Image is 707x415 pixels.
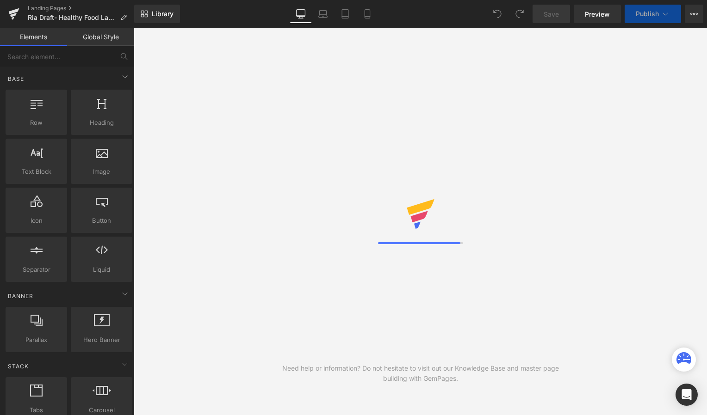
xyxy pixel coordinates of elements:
span: Preview [585,9,610,19]
button: Publish [625,5,681,23]
span: Parallax [8,335,64,345]
span: Library [152,10,174,18]
a: Tablet [334,5,356,23]
span: Ria Draft- Healthy Food Landing Page 1 - V.2 - Quiz Ad USE THIS ONE [28,14,117,21]
span: Base [7,74,25,83]
button: Redo [510,5,529,23]
a: Mobile [356,5,378,23]
span: Image [74,167,130,177]
a: Landing Pages [28,5,134,12]
span: Save [544,9,559,19]
span: Banner [7,292,34,300]
span: Publish [636,10,659,18]
div: Need help or information? Do not hesitate to visit out our Knowledge Base and master page buildin... [277,363,564,384]
a: Desktop [290,5,312,23]
span: Icon [8,216,64,226]
button: Undo [488,5,507,23]
span: Text Block [8,167,64,177]
span: Carousel [74,405,130,415]
button: More [685,5,703,23]
a: Laptop [312,5,334,23]
a: Preview [574,5,621,23]
span: Heading [74,118,130,128]
span: Button [74,216,130,226]
span: Separator [8,265,64,275]
a: Global Style [67,28,134,46]
span: Stack [7,362,30,371]
a: New Library [134,5,180,23]
span: Tabs [8,405,64,415]
span: Hero Banner [74,335,130,345]
span: Row [8,118,64,128]
span: Liquid [74,265,130,275]
div: Open Intercom Messenger [676,384,698,406]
